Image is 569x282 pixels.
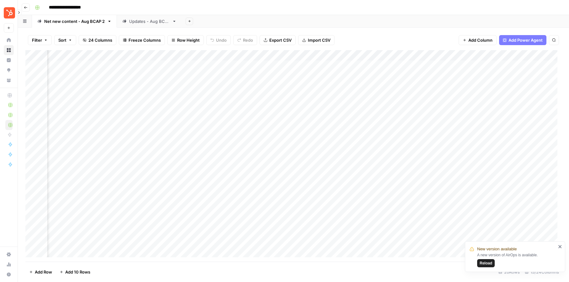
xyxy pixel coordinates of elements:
div: Updates - Aug BCAP [129,18,170,24]
div: Net new content - Aug BCAP 2 [44,18,105,24]
span: Sort [58,37,66,43]
a: Opportunities [4,65,14,75]
button: Help + Support [4,269,14,279]
button: close [558,244,562,249]
a: Usage [4,259,14,269]
div: 20 Rows [496,267,522,277]
button: Add 10 Rows [56,267,94,277]
button: Reload [477,259,495,267]
span: Add 10 Rows [65,269,90,275]
span: New version available [477,246,517,252]
button: Row Height [167,35,204,45]
button: Add Power Agent [499,35,546,45]
img: Blog Content Action Plan Logo [4,7,15,18]
span: Import CSV [308,37,330,43]
span: Add Power Agent [508,37,543,43]
span: 24 Columns [88,37,112,43]
button: Freeze Columns [119,35,165,45]
a: Net new content - Aug BCAP 2 [32,15,117,28]
div: 15/24 Columns [522,267,561,277]
button: Filter [28,35,52,45]
button: Export CSV [260,35,296,45]
a: Insights [4,55,14,65]
span: Filter [32,37,42,43]
button: 24 Columns [79,35,116,45]
button: Add Column [459,35,497,45]
button: Undo [206,35,231,45]
span: Redo [243,37,253,43]
span: Export CSV [269,37,292,43]
span: Freeze Columns [129,37,161,43]
a: Browse [4,45,14,55]
button: Sort [54,35,76,45]
span: Reload [480,260,492,266]
span: Undo [216,37,227,43]
button: Add Row [25,267,56,277]
a: Your Data [4,75,14,85]
span: Add Column [468,37,493,43]
a: Settings [4,249,14,259]
button: Redo [233,35,257,45]
button: Import CSV [298,35,335,45]
a: Updates - Aug BCAP [117,15,182,28]
div: A new version of AirOps is available. [477,252,556,267]
span: Row Height [177,37,200,43]
button: Workspace: Blog Content Action Plan [4,5,14,21]
a: Home [4,35,14,45]
span: Add Row [35,269,52,275]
